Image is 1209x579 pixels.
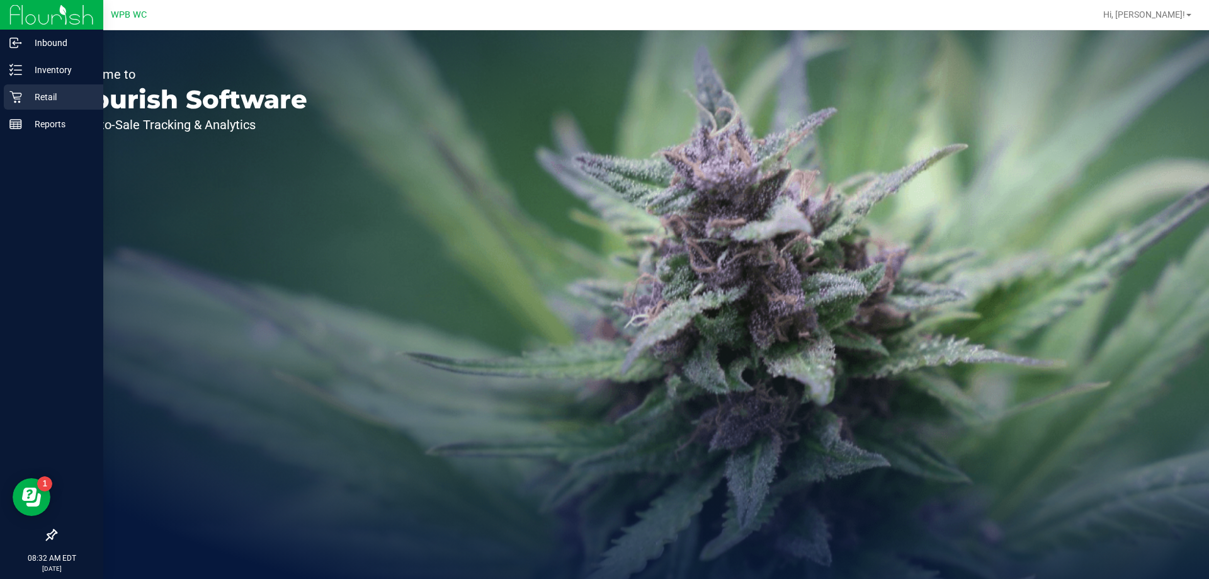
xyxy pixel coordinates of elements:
[68,87,307,112] p: Flourish Software
[9,91,22,103] inline-svg: Retail
[9,37,22,49] inline-svg: Inbound
[68,68,307,81] p: Welcome to
[9,64,22,76] inline-svg: Inventory
[37,476,52,491] iframe: Resource center unread badge
[22,117,98,132] p: Reports
[22,89,98,105] p: Retail
[111,9,147,20] span: WPB WC
[9,118,22,130] inline-svg: Reports
[6,564,98,573] p: [DATE]
[1103,9,1185,20] span: Hi, [PERSON_NAME]!
[6,553,98,564] p: 08:32 AM EDT
[13,478,50,516] iframe: Resource center
[22,35,98,50] p: Inbound
[68,118,307,131] p: Seed-to-Sale Tracking & Analytics
[22,62,98,77] p: Inventory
